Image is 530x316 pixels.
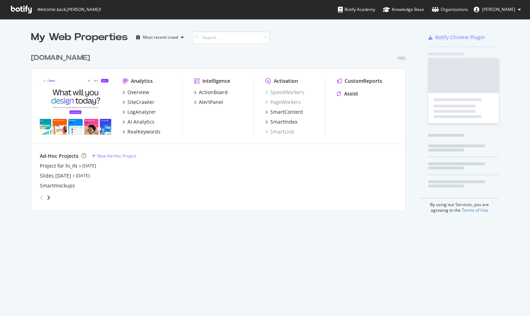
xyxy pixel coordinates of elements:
div: SmartIndex [270,118,297,125]
div: LogAnalyzer [127,109,156,116]
div: SmartContent [270,109,303,116]
a: SmartLink [265,128,294,135]
a: CustomReports [337,78,382,85]
div: [DOMAIN_NAME] [31,53,90,63]
div: Assist [344,90,358,97]
a: AlertPanel [194,99,223,106]
a: SpeedWorkers [265,89,304,96]
div: Organizations [432,6,468,13]
div: Most recent crawl [143,35,178,39]
img: canva.com [40,78,111,135]
div: AI Analytics [127,118,154,125]
div: Ad-Hoc Projects [40,153,78,160]
button: [PERSON_NAME] [468,4,526,15]
a: Project for hi_IN [40,162,77,169]
a: [DATE] [82,163,96,169]
div: Botify Chrome Plugin [435,34,485,41]
div: Activation [274,78,298,85]
span: Ivan Karaman [482,6,515,12]
a: Botify Chrome Plugin [428,34,485,41]
div: ActionBoard [199,89,228,96]
a: AI Analytics [122,118,154,125]
div: New Ad-Hoc Project [97,153,136,159]
div: CustomReports [345,78,382,85]
div: angle-right [46,194,51,201]
a: Overview [122,89,149,96]
div: By using our Services, you are agreeing to the [419,198,499,213]
div: Overview [127,89,149,96]
a: RealKeywords [122,128,160,135]
div: Knowledge Base [383,6,424,13]
span: Welcome back, [PERSON_NAME] ! [37,7,101,12]
a: ActionBoard [194,89,228,96]
div: Analytics [131,78,153,85]
a: SmartIndex [265,118,297,125]
a: Terms of Use [462,207,488,213]
a: [DOMAIN_NAME] [31,53,93,63]
div: RealKeywords [127,128,160,135]
a: New Ad-Hoc Project [92,153,136,159]
div: grid [31,44,411,210]
div: Botify Academy [338,6,375,13]
div: Pro [398,55,406,61]
div: Intelligence [202,78,230,85]
div: My Web Properties [31,30,128,44]
a: Slides [DATE] [40,172,71,179]
button: Most recent crawl [133,32,187,43]
input: Search [192,31,270,44]
a: [DATE] [76,173,90,179]
a: PageWorkers [265,99,301,106]
a: SiteCrawler [122,99,154,106]
div: AlertPanel [199,99,223,106]
a: LogAnalyzer [122,109,156,116]
a: Smartmockups [40,182,75,189]
div: angle-left [37,192,46,203]
a: SmartContent [265,109,303,116]
div: SiteCrawler [127,99,154,106]
a: Assist [337,90,358,97]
